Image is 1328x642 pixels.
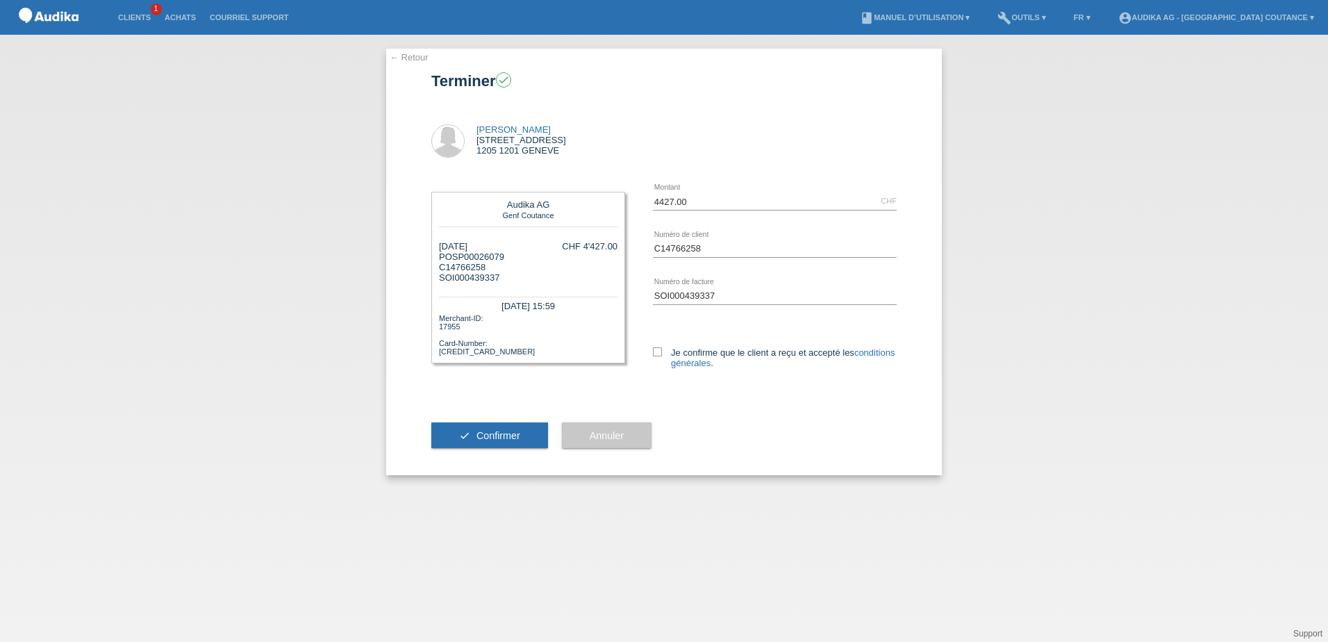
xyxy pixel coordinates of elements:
div: Audika AG [442,199,614,210]
h1: Terminer [431,72,897,90]
a: Support [1293,629,1322,639]
span: Confirmer [476,430,520,441]
div: Merchant-ID: 17955 Card-Number: [CREDIT_CARD_NUMBER] [439,313,617,356]
span: C14766258 [439,262,485,272]
div: [DATE] 15:59 [439,297,617,313]
a: account_circleAudika AG - [GEOGRAPHIC_DATA] Coutance ▾ [1111,13,1321,22]
a: Achats [158,13,203,22]
span: Annuler [590,430,624,441]
i: check [459,430,470,441]
a: buildOutils ▾ [990,13,1052,22]
button: Annuler [562,422,651,449]
div: CHF 4'427.00 [562,241,617,252]
i: account_circle [1118,11,1132,25]
div: [STREET_ADDRESS] 1205 1201 GENEVE [476,124,566,156]
a: ← Retour [390,52,429,63]
a: bookManuel d’utilisation ▾ [853,13,977,22]
a: FR ▾ [1067,13,1097,22]
label: Je confirme que le client a reçu et accepté les . [653,347,897,368]
a: Clients [111,13,158,22]
a: [PERSON_NAME] [476,124,551,135]
div: [DATE] POSP00026079 [439,241,504,283]
a: Courriel Support [203,13,295,22]
button: check Confirmer [431,422,548,449]
i: build [997,11,1011,25]
div: CHF [881,197,897,205]
a: conditions générales [671,347,895,368]
span: 1 [151,3,162,15]
i: check [497,74,510,86]
i: book [860,11,874,25]
a: POS — MF Group [14,27,83,38]
div: Genf Coutance [442,210,614,220]
span: SOI000439337 [439,272,499,283]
